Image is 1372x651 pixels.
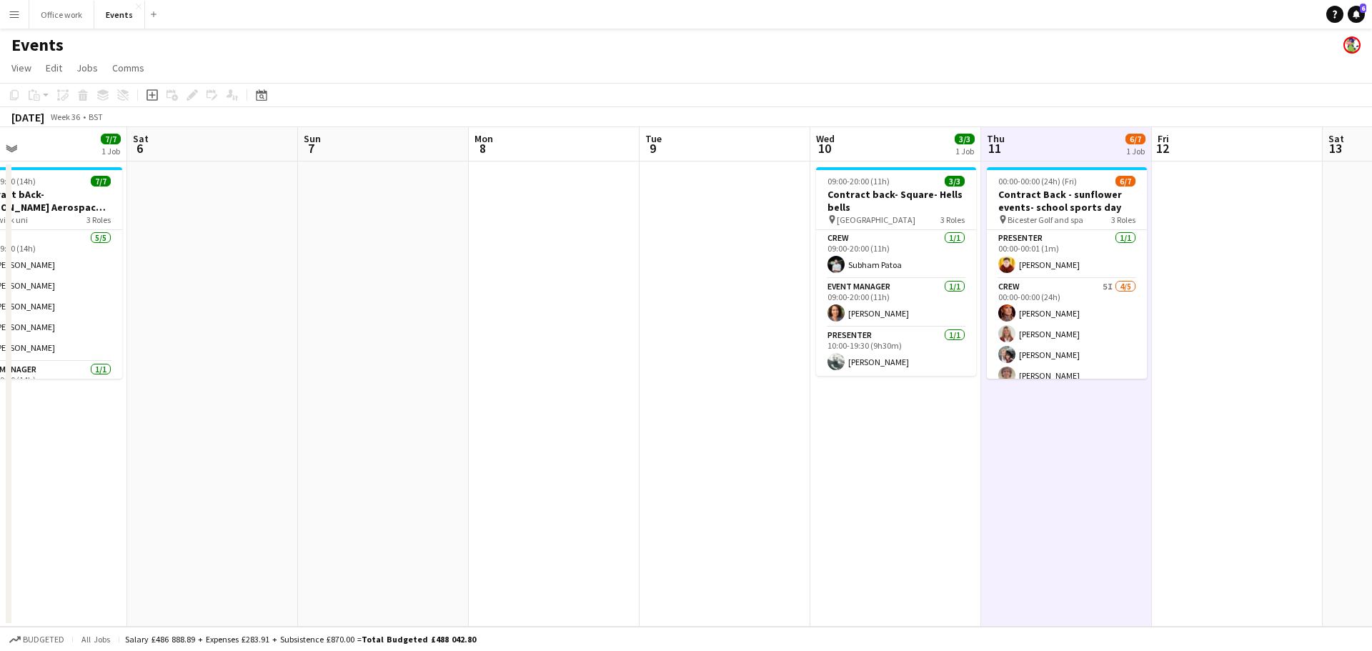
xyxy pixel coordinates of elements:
[362,634,476,645] span: Total Budgeted £488 042.80
[89,111,103,122] div: BST
[1328,132,1344,145] span: Sat
[1125,134,1145,144] span: 6/7
[1348,6,1365,23] a: 6
[11,34,64,56] h1: Events
[1115,176,1135,187] span: 6/7
[1360,4,1366,13] span: 6
[955,134,975,144] span: 3/3
[472,140,493,156] span: 8
[940,214,965,225] span: 3 Roles
[1158,132,1169,145] span: Fri
[816,279,976,327] app-card-role: Event Manager1/109:00-20:00 (11h)[PERSON_NAME]
[11,110,44,124] div: [DATE]
[985,140,1005,156] span: 11
[106,59,150,77] a: Comms
[827,176,890,187] span: 09:00-20:00 (11h)
[112,61,144,74] span: Comms
[76,61,98,74] span: Jobs
[816,167,976,376] app-job-card: 09:00-20:00 (11h)3/3Contract back- Square- Hells bells [GEOGRAPHIC_DATA]3 RolesCrew1/109:00-20:00...
[643,140,662,156] span: 9
[131,140,149,156] span: 6
[133,132,149,145] span: Sat
[91,176,111,187] span: 7/7
[816,327,976,376] app-card-role: Presenter1/110:00-19:30 (9h30m)[PERSON_NAME]
[23,635,64,645] span: Budgeted
[998,176,1077,187] span: 00:00-00:00 (24h) (Fri)
[94,1,145,29] button: Events
[125,634,476,645] div: Salary £486 888.89 + Expenses £283.91 + Subsistence £870.00 =
[79,634,113,645] span: All jobs
[987,188,1147,214] h3: Contract Back - sunflower events- school sports day
[955,146,974,156] div: 1 Job
[474,132,493,145] span: Mon
[987,132,1005,145] span: Thu
[645,132,662,145] span: Tue
[1326,140,1344,156] span: 13
[46,61,62,74] span: Edit
[40,59,68,77] a: Edit
[302,140,321,156] span: 7
[101,134,121,144] span: 7/7
[987,279,1147,410] app-card-role: Crew5I4/500:00-00:00 (24h)[PERSON_NAME][PERSON_NAME][PERSON_NAME][PERSON_NAME]
[101,146,120,156] div: 1 Job
[1155,140,1169,156] span: 12
[1126,146,1145,156] div: 1 Job
[47,111,83,122] span: Week 36
[29,1,94,29] button: Office work
[86,214,111,225] span: 3 Roles
[816,188,976,214] h3: Contract back- Square- Hells bells
[7,632,66,647] button: Budgeted
[987,167,1147,379] app-job-card: 00:00-00:00 (24h) (Fri)6/7Contract Back - sunflower events- school sports day Bicester Golf and s...
[1008,214,1083,225] span: Bicester Golf and spa
[816,230,976,279] app-card-role: Crew1/109:00-20:00 (11h)Subham Patoa
[987,230,1147,279] app-card-role: Presenter1/100:00-00:01 (1m)[PERSON_NAME]
[304,132,321,145] span: Sun
[814,140,835,156] span: 10
[1343,36,1361,54] app-user-avatar: Event Team
[1111,214,1135,225] span: 3 Roles
[11,61,31,74] span: View
[945,176,965,187] span: 3/3
[6,59,37,77] a: View
[71,59,104,77] a: Jobs
[816,132,835,145] span: Wed
[837,214,915,225] span: [GEOGRAPHIC_DATA]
